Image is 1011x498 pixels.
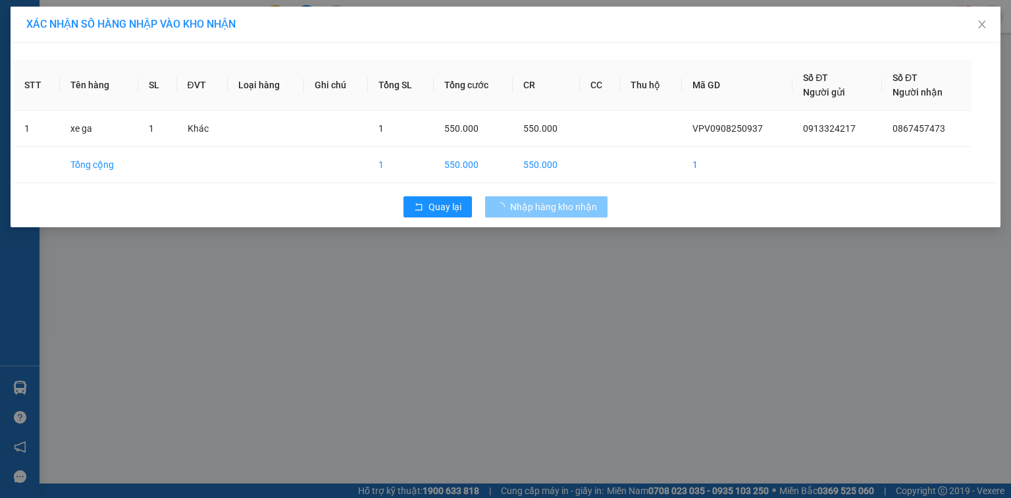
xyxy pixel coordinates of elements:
[60,60,138,111] th: Tên hàng
[803,123,856,134] span: 0913324217
[177,60,228,111] th: ĐVT
[485,196,608,217] button: Nhập hàng kho nhận
[513,147,580,183] td: 550.000
[580,60,620,111] th: CC
[138,60,176,111] th: SL
[510,200,597,214] span: Nhập hàng kho nhận
[434,60,513,111] th: Tổng cước
[434,147,513,183] td: 550.000
[368,147,434,183] td: 1
[444,123,479,134] span: 550.000
[977,19,987,30] span: close
[403,196,472,217] button: rollbackQuay lại
[149,123,154,134] span: 1
[803,72,828,83] span: Số ĐT
[414,202,423,213] span: rollback
[14,60,60,111] th: STT
[496,202,510,211] span: loading
[893,123,945,134] span: 0867457473
[893,72,918,83] span: Số ĐT
[620,60,681,111] th: Thu hộ
[177,111,228,147] td: Khác
[893,87,943,97] span: Người nhận
[964,7,1000,43] button: Close
[304,60,368,111] th: Ghi chú
[378,123,384,134] span: 1
[513,60,580,111] th: CR
[228,60,303,111] th: Loại hàng
[428,200,461,214] span: Quay lại
[523,123,557,134] span: 550.000
[26,18,236,30] span: XÁC NHẬN SỐ HÀNG NHẬP VÀO KHO NHẬN
[60,111,138,147] td: xe ga
[14,111,60,147] td: 1
[368,60,434,111] th: Tổng SL
[60,147,138,183] td: Tổng cộng
[692,123,763,134] span: VPV0908250937
[682,60,793,111] th: Mã GD
[682,147,793,183] td: 1
[803,87,845,97] span: Người gửi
